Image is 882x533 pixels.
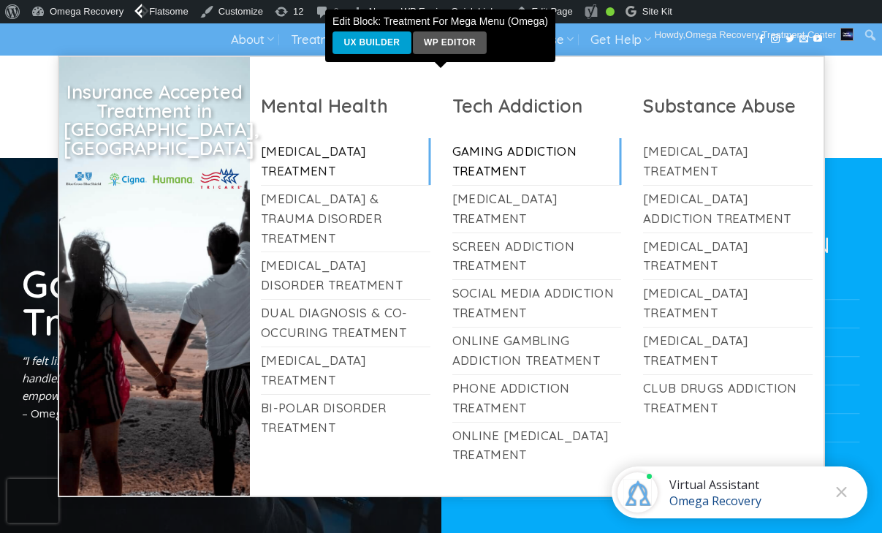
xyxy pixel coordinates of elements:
li: Feeling upset or angry when you can’t play. [463,271,860,300]
iframe: reCAPTCHA [7,479,58,523]
a: [MEDICAL_DATA] Treatment [643,280,813,327]
a: Treatment For [291,26,382,53]
h2: Tech Addiction [452,94,622,118]
a: WP Editor [413,31,487,54]
a: [MEDICAL_DATA] Treatment [643,138,813,185]
a: [MEDICAL_DATA] Treatment [643,233,813,280]
a: Bi-Polar Disorder Treatment [261,395,430,442]
h2: Insurance Accepted Treatment in [GEOGRAPHIC_DATA], [GEOGRAPHIC_DATA] [64,83,245,157]
em: “I felt like the real world wasn’t enough…but it was also more than I could handle. [PERSON_NAME]... [22,353,419,403]
li: Thinking about gaming all or a lot of the time [463,300,860,328]
a: About [231,26,274,53]
span: Site Kit [642,6,672,17]
li: Having problems at school, work, or home because of your gaming [463,414,860,442]
span: Omega Recovery Treatment Center [685,29,836,40]
h1: Gaming Addiction Treatment [22,264,419,341]
a: Social Media Addiction Treatment [452,280,622,327]
a: [MEDICAL_DATA] Treatment [261,138,430,185]
p: – Omega Recovery Gaming Addiction Treatment Client [22,352,419,422]
a: Gaming Addiction Treatment [452,138,622,185]
a: Howdy, [650,23,859,47]
h2: Substance Abuse [643,94,813,118]
div: Edit Block: Treatment For Mega Menu (Omega) [327,11,554,61]
a: Dual Diagnosis & Co-Occuring Treatment [261,300,430,347]
li: Not being able to limit or quit playing video games. [463,357,860,385]
a: [MEDICAL_DATA] Treatment [452,186,622,233]
a: [MEDICAL_DATA] & Trauma Disorder Treatment [261,186,430,252]
li: Continuing to play despite these problems. [463,442,860,471]
a: Screen Addiction Treatment [452,233,622,280]
a: Online [MEDICAL_DATA] Treatment [452,423,622,469]
a: [MEDICAL_DATA] Treatment [261,347,430,394]
a: Get Help [590,26,651,53]
li: Lost of interest in other activities you used to like. [463,385,860,414]
a: [MEDICAL_DATA] Treatment [643,328,813,374]
a: Online Gambling Addiction Treatment [452,328,622,374]
a: Phone Addiction Treatment [452,375,622,422]
a: [MEDICAL_DATA] Addiction Treatment [643,186,813,233]
a: [MEDICAL_DATA] Disorder Treatment [261,252,430,299]
a: UX Builder [332,31,411,54]
div: Good [606,7,615,16]
h2: Mental Health [261,94,430,118]
li: Needing to spend more and more time playing to feel better. [463,328,860,357]
a: Club Drugs Addiction Treatment [643,375,813,422]
h3: Signs of Gaming Addiction [463,234,860,256]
